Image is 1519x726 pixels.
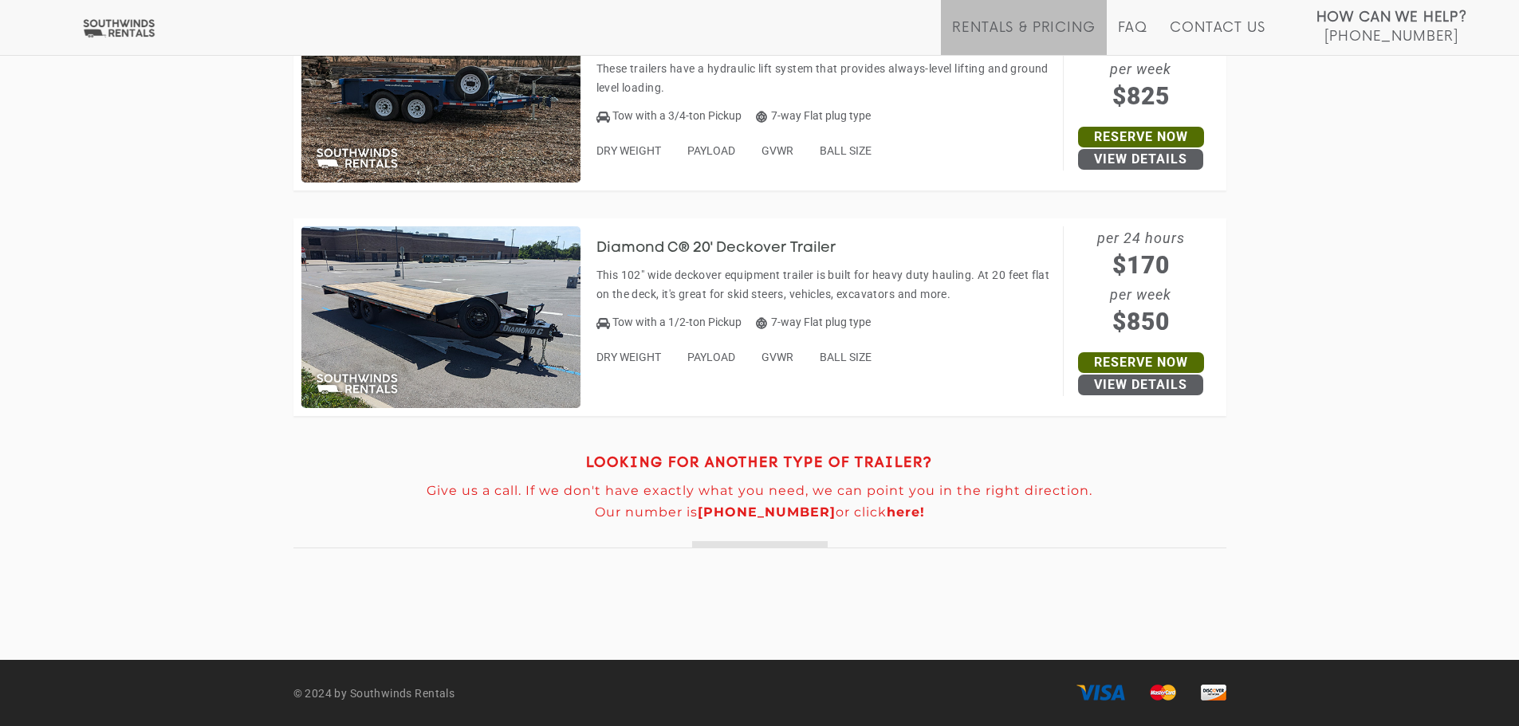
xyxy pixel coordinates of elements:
[596,40,1055,97] p: Our new Air-tow trailers are perfect for moving extremely heavy and low profile items. These trai...
[1170,20,1265,55] a: Contact Us
[1064,226,1218,339] span: per 24 hours per week
[1324,29,1458,45] span: [PHONE_NUMBER]
[596,144,661,157] span: DRY WEIGHT
[596,351,661,363] span: DRY WEIGHT
[1078,127,1204,147] a: Reserve Now
[761,144,793,157] span: GVWR
[293,484,1226,498] p: Give us a call. If we don't have exactly what you need, we can point you in the right direction.
[1316,8,1467,43] a: How Can We Help? [PHONE_NUMBER]
[756,316,871,328] span: 7-way Flat plug type
[596,241,860,257] h3: Diamond C® 20' Deckover Trailer
[820,351,872,363] span: BALL SIZE
[1078,149,1203,170] a: View Details
[1078,375,1203,395] a: View Details
[756,109,871,122] span: 7-way Flat plug type
[612,316,742,328] span: Tow with a 1/2-ton Pickup
[1064,1,1218,114] span: per 24 hours per week
[80,18,158,38] img: Southwinds Rentals Logo
[586,457,933,470] strong: LOOKING FOR ANOTHER TYPE OF TRAILER?
[698,504,836,520] a: [PHONE_NUMBER]
[1064,247,1218,283] span: $170
[293,687,455,700] strong: © 2024 by Southwinds Rentals
[1076,685,1125,700] img: visa
[612,109,742,122] span: Tow with a 3/4-ton Pickup
[1150,685,1176,700] img: master card
[687,144,735,157] span: PAYLOAD
[596,241,860,254] a: Diamond C® 20' Deckover Trailer
[301,226,580,408] img: SW064 - Diamond C 20' Deckover Trailer
[952,20,1095,55] a: Rentals & Pricing
[293,505,1226,520] p: Our number is or click
[1118,20,1148,55] a: FAQ
[1078,352,1204,373] a: Reserve Now
[820,144,872,157] span: BALL SIZE
[887,504,925,520] a: here!
[1316,10,1467,26] strong: How Can We Help?
[596,265,1055,304] p: This 102" wide deckover equipment trailer is built for heavy duty hauling. At 20 feet flat on the...
[687,351,735,363] span: PAYLOAD
[1064,304,1218,339] span: $850
[1201,685,1226,700] img: discover
[301,1,580,182] img: SW058 - Air-tow 14' Hydraulic Lift Trailer
[1064,78,1218,114] span: $825
[761,351,793,363] span: GVWR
